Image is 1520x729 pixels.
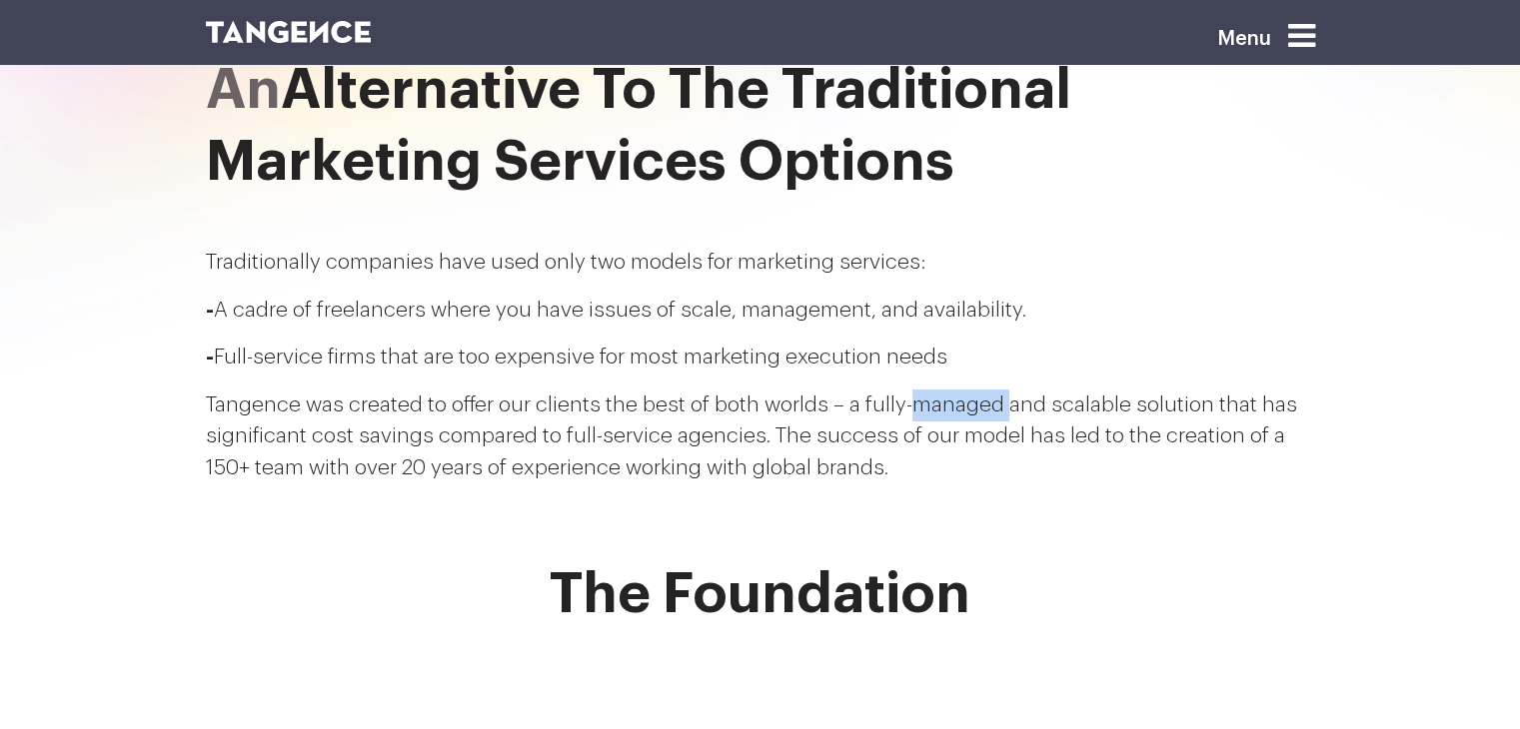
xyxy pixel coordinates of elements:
span: - [206,347,214,367]
p: A cadre of freelancers where you have issues of scale, management, and availability. [206,295,1315,327]
span: - [206,300,214,321]
p: Full-service firms that are too expensive for most marketing execution needs [206,342,1315,373]
p: Traditionally companies have used only two models for marketing services: [206,247,1315,279]
h2: The Foundation [206,563,1315,625]
p: Tangence was created to offer our clients the best of both worlds – a fully-managed and scalable ... [206,389,1315,484]
img: logo SVG [206,21,372,43]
